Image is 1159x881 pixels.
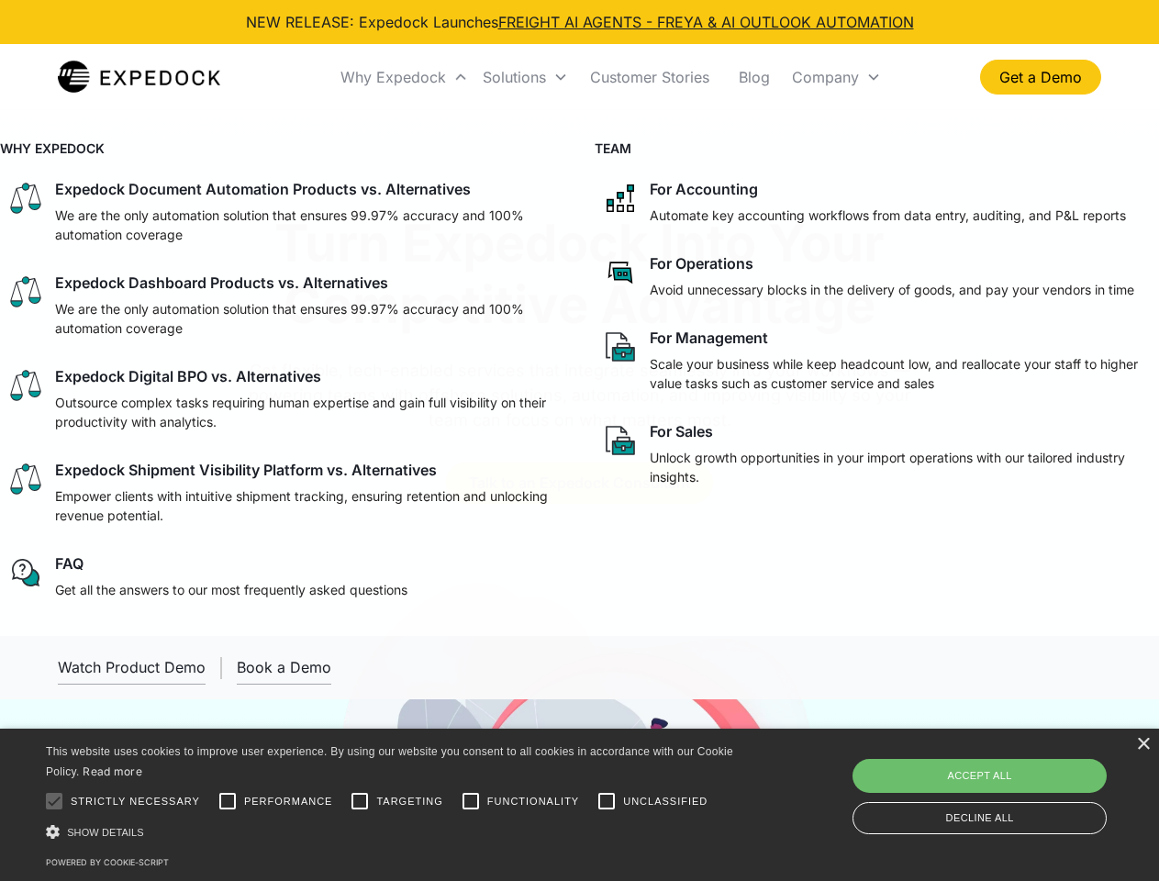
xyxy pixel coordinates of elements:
img: paper and bag icon [602,422,639,459]
div: Solutions [483,68,546,86]
div: Company [792,68,859,86]
div: Expedock Dashboard Products vs. Alternatives [55,273,388,292]
img: scale icon [7,180,44,217]
p: Get all the answers to our most frequently asked questions [55,580,407,599]
a: home [58,59,220,95]
p: Avoid unnecessary blocks in the delivery of goods, and pay your vendors in time [650,280,1134,299]
a: Powered by cookie-script [46,857,169,867]
p: Outsource complex tasks requiring human expertise and gain full visibility on their productivity ... [55,393,558,431]
div: For Management [650,329,768,347]
img: scale icon [7,367,44,404]
img: network like icon [602,180,639,217]
span: Targeting [376,794,442,809]
p: We are the only automation solution that ensures 99.97% accuracy and 100% automation coverage [55,206,558,244]
a: open lightbox [58,651,206,685]
div: Why Expedock [333,46,475,108]
div: For Accounting [650,180,758,198]
div: FAQ [55,554,84,573]
span: Performance [244,794,333,809]
div: Expedock Digital BPO vs. Alternatives [55,367,321,385]
p: We are the only automation solution that ensures 99.97% accuracy and 100% automation coverage [55,299,558,338]
img: scale icon [7,273,44,310]
div: For Sales [650,422,713,440]
div: Expedock Shipment Visibility Platform vs. Alternatives [55,461,437,479]
a: Customer Stories [575,46,724,108]
a: Read more [83,764,142,778]
a: FREIGHT AI AGENTS - FREYA & AI OUTLOOK AUTOMATION [498,13,914,31]
div: NEW RELEASE: Expedock Launches [246,11,914,33]
img: rectangular chat bubble icon [602,254,639,291]
div: Company [785,46,888,108]
img: paper and bag icon [602,329,639,365]
div: Why Expedock [340,68,446,86]
span: Strictly necessary [71,794,200,809]
div: Book a Demo [237,658,331,676]
img: Expedock Logo [58,59,220,95]
span: Unclassified [623,794,708,809]
p: Empower clients with intuitive shipment tracking, ensuring retention and unlocking revenue potent... [55,486,558,525]
iframe: Chat Widget [853,683,1159,881]
span: Functionality [487,794,579,809]
div: For Operations [650,254,753,273]
span: Show details [67,827,144,838]
p: Scale your business while keep headcount low, and reallocate your staff to higher value tasks suc... [650,354,1153,393]
a: Get a Demo [980,60,1101,95]
img: scale icon [7,461,44,497]
div: Expedock Document Automation Products vs. Alternatives [55,180,471,198]
a: Blog [724,46,785,108]
div: Show details [46,822,740,842]
p: Unlock growth opportunities in your import operations with our tailored industry insights. [650,448,1153,486]
div: Solutions [475,46,575,108]
p: Automate key accounting workflows from data entry, auditing, and P&L reports [650,206,1126,225]
a: Book a Demo [237,651,331,685]
span: This website uses cookies to improve user experience. By using our website you consent to all coo... [46,745,733,779]
img: regular chat bubble icon [7,554,44,591]
div: Watch Product Demo [58,658,206,676]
